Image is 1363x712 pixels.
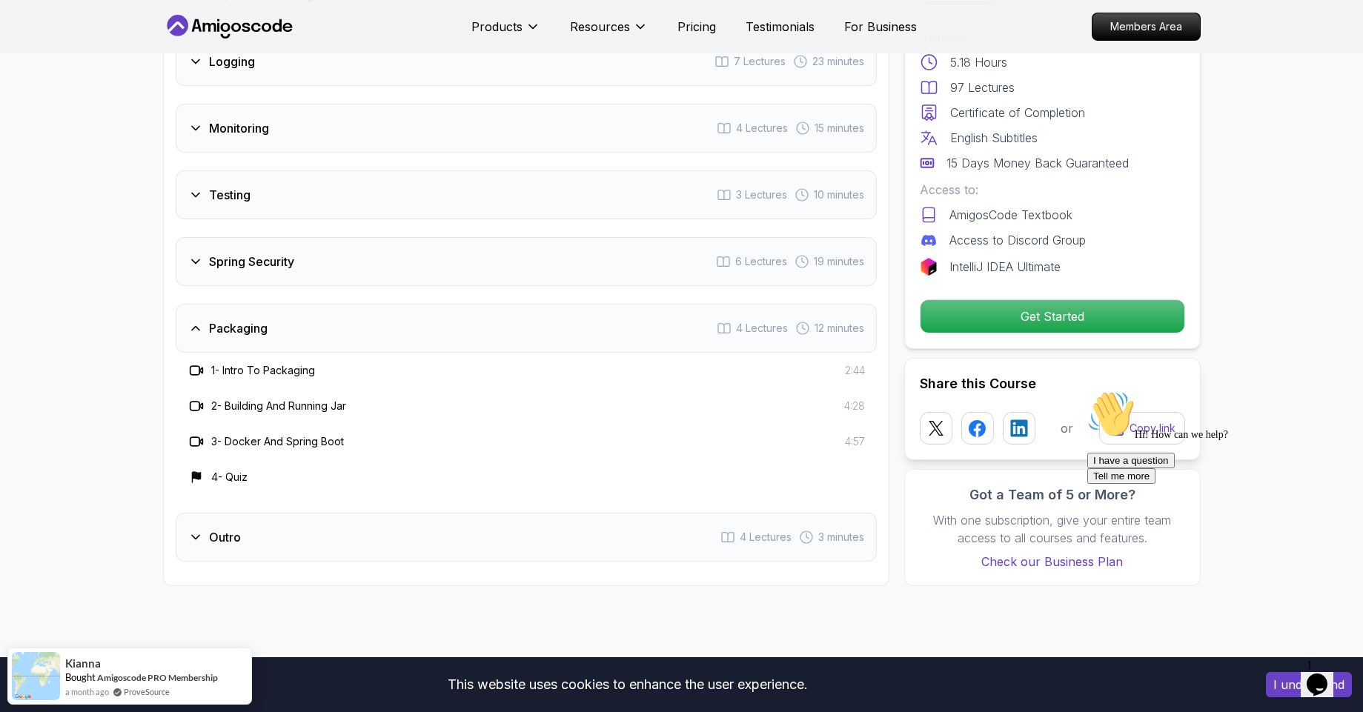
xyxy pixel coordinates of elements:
[920,485,1185,505] h3: Got a Team of 5 or More?
[209,186,251,204] h3: Testing
[1301,653,1348,697] iframe: chat widget
[950,104,1085,122] p: Certificate of Completion
[471,18,540,47] button: Products
[949,231,1086,249] p: Access to Discord Group
[6,68,93,84] button: I have a question
[746,18,815,36] a: Testimonials
[65,671,96,683] span: Bought
[950,129,1038,147] p: English Subtitles
[814,187,864,202] span: 10 minutes
[920,299,1185,333] button: Get Started
[736,187,787,202] span: 3 Lectures
[1081,385,1348,645] iframe: chat widget
[211,470,248,485] h3: 4 - Quiz
[920,373,1185,394] h2: Share this Course
[65,685,109,698] span: a month ago
[735,254,787,269] span: 6 Lectures
[209,119,269,137] h3: Monitoring
[6,6,273,99] div: 👋Hi! How can we help?I have a questionTell me more
[921,300,1184,333] p: Get Started
[734,54,786,69] span: 7 Lectures
[818,530,864,545] span: 3 minutes
[209,53,255,70] h3: Logging
[6,44,147,56] span: Hi! How can we help?
[949,206,1072,224] p: AmigosCode Textbook
[211,434,344,449] h3: 3 - Docker And Spring Boot
[6,84,74,99] button: Tell me more
[815,121,864,136] span: 15 minutes
[812,54,864,69] span: 23 minutes
[12,652,60,700] img: provesource social proof notification image
[211,363,315,378] h3: 1 - Intro To Packaging
[11,668,1244,701] div: This website uses cookies to enhance the user experience.
[845,363,865,378] span: 2:44
[1092,13,1200,40] p: Members Area
[124,685,170,698] a: ProveSource
[920,258,938,276] img: jetbrains logo
[176,170,877,219] button: Testing3 Lectures 10 minutes
[176,513,877,562] button: Outro4 Lectures 3 minutes
[176,304,877,353] button: Packaging4 Lectures 12 minutes
[815,321,864,336] span: 12 minutes
[570,18,630,36] p: Resources
[471,18,523,36] p: Products
[844,399,865,413] span: 4:28
[949,258,1061,276] p: IntelliJ IDEA Ultimate
[1092,13,1201,41] a: Members Area
[65,657,101,670] span: Kianna
[97,672,218,683] a: Amigoscode PRO Membership
[6,6,53,53] img: :wave:
[946,154,1129,172] p: 15 Days Money Back Guaranteed
[570,18,648,47] button: Resources
[920,553,1185,570] a: Check our Business Plan
[209,528,241,546] h3: Outro
[1061,419,1073,437] p: or
[950,53,1007,71] p: 5.18 Hours
[211,399,346,413] h3: 2 - Building And Running Jar
[920,511,1185,547] p: With one subscription, give your entire team access to all courses and features.
[209,253,294,270] h3: Spring Security
[1266,672,1352,697] button: Accept cookies
[736,321,788,336] span: 4 Lectures
[176,237,877,286] button: Spring Security6 Lectures 19 minutes
[176,104,877,153] button: Monitoring4 Lectures 15 minutes
[950,79,1015,96] p: 97 Lectures
[740,530,792,545] span: 4 Lectures
[677,18,716,36] a: Pricing
[814,254,864,269] span: 19 minutes
[209,319,268,337] h3: Packaging
[844,18,917,36] a: For Business
[845,434,865,449] span: 4:57
[736,121,788,136] span: 4 Lectures
[920,181,1185,199] p: Access to:
[176,37,877,86] button: Logging7 Lectures 23 minutes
